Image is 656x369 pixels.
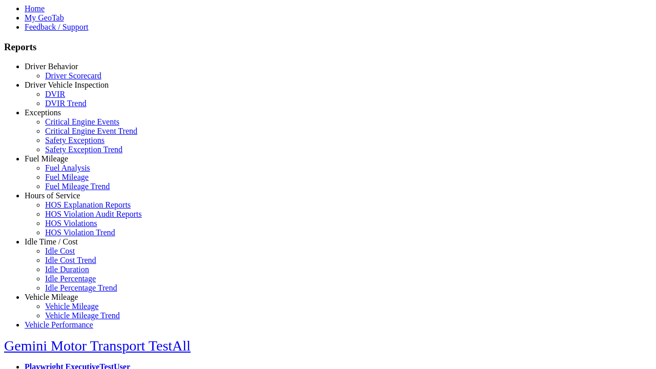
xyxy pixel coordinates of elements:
a: Driver Scorecard [45,71,101,80]
a: Gemini Motor Transport TestAll [4,338,191,354]
a: Vehicle Performance [25,320,93,329]
a: Fuel Mileage [25,154,68,163]
h3: Reports [4,42,652,53]
a: Idle Percentage Trend [45,283,117,292]
a: Fuel Mileage Trend [45,182,110,191]
a: Safety Exceptions [45,136,105,145]
a: Feedback / Support [25,23,88,31]
a: Vehicle Mileage Trend [45,311,120,320]
a: Idle Percentage [45,274,96,283]
a: HOS Explanation Reports [45,200,131,209]
a: Vehicle Mileage [45,302,98,311]
a: Critical Engine Event Trend [45,127,137,135]
a: HOS Violations [45,219,97,228]
a: Idle Cost [45,247,75,255]
a: HOS Violation Trend [45,228,115,237]
a: Vehicle Mileage [25,293,78,301]
a: Driver Behavior [25,62,78,71]
a: My GeoTab [25,13,64,22]
a: Driver Vehicle Inspection [25,80,109,89]
a: Safety Exception Trend [45,145,122,154]
a: Idle Time / Cost [25,237,78,246]
a: DVIR Trend [45,99,86,108]
a: Hours of Service [25,191,80,200]
a: DVIR [45,90,65,98]
a: Fuel Mileage [45,173,89,181]
a: Exceptions [25,108,61,117]
a: Fuel Analysis [45,163,90,172]
a: Idle Cost Trend [45,256,96,264]
a: Critical Engine Events [45,117,119,126]
a: Home [25,4,45,13]
a: HOS Violation Audit Reports [45,210,142,218]
a: Idle Duration [45,265,89,274]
